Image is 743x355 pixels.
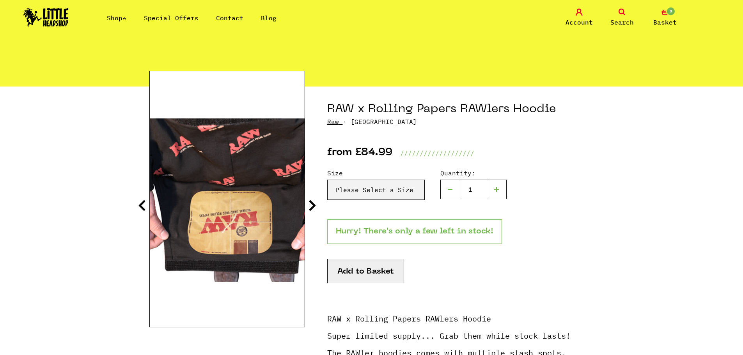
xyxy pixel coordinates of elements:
[645,9,684,27] a: 0 Basket
[261,14,277,22] a: Blog
[603,9,642,27] a: Search
[460,180,487,199] input: 1
[150,102,305,296] img: RAW x Rolling Papers RAWlers Hoodie image 2
[610,18,634,27] span: Search
[327,117,594,126] p: · [GEOGRAPHIC_DATA]
[653,18,677,27] span: Basket
[327,118,339,125] a: Raw
[107,14,126,22] a: Shop
[144,14,199,22] a: Special Offers
[327,259,404,283] button: Add to Basket
[666,7,676,16] span: 0
[327,219,502,244] p: Hurry! There's only a few left in stock!
[400,148,474,158] p: ///////////////////
[216,14,243,22] a: Contact
[327,102,594,117] h1: RAW x Rolling Papers RAWlers Hoodie
[23,8,69,26] img: Little Head Shop Logo
[440,168,507,178] label: Quantity:
[327,168,425,178] label: Size
[566,18,593,27] span: Account
[327,148,392,158] p: from £84.99
[149,39,213,48] a: All Products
